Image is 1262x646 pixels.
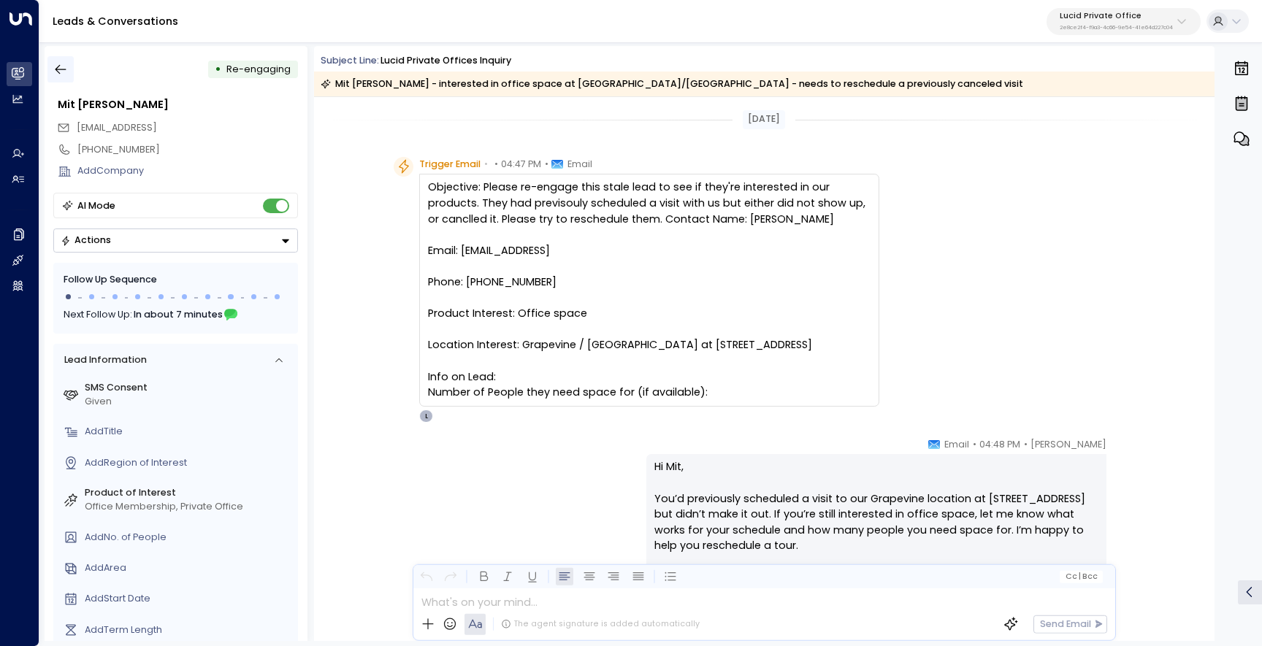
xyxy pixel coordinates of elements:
[77,121,157,134] span: [EMAIL_ADDRESS]
[419,409,432,423] div: L
[85,486,293,500] label: Product of Interest
[85,500,293,514] div: Office Membership, Private Office
[501,618,700,630] div: The agent signature is added automatically
[85,592,293,606] div: AddStart Date
[85,531,293,545] div: AddNo. of People
[944,437,969,452] span: Email
[494,157,498,172] span: •
[77,164,298,178] div: AddCompany
[1060,25,1173,31] p: 2e8ce2f4-f9a3-4c66-9e54-41e64d227c04
[1030,437,1106,452] span: [PERSON_NAME]
[501,157,541,172] span: 04:47 PM
[1060,570,1103,582] button: Cc|Bcc
[77,121,157,135] span: mit.acharya@careervest.ai
[226,63,291,75] span: Trigger
[1079,572,1081,581] span: |
[979,437,1020,452] span: 04:48 PM
[64,274,288,288] div: Follow Up Sequence
[61,234,111,246] div: Actions
[428,180,871,401] div: Objective: Please re-engage this stale lead to see if they're interested in our products. They ha...
[85,561,293,575] div: AddArea
[321,77,1023,91] div: Mit [PERSON_NAME] - interested in office space at [GEOGRAPHIC_DATA]/[GEOGRAPHIC_DATA] - needs to ...
[380,54,511,68] div: Lucid Private Offices inquiry
[215,58,221,81] div: •
[53,228,298,253] button: Actions
[1024,437,1028,452] span: •
[85,395,293,409] div: Given
[442,568,460,586] button: Redo
[1060,12,1173,20] p: Lucid Private Office
[484,157,488,172] span: •
[419,157,481,172] span: Trigger Email
[134,307,223,323] span: In about 7 minutes
[77,199,115,213] div: AI Mode
[53,14,178,28] a: Leads & Conversations
[59,353,146,367] div: Lead Information
[85,425,293,439] div: AddTitle
[743,110,785,129] div: [DATE]
[77,143,298,157] div: [PHONE_NUMBER]
[321,54,379,66] span: Subject Line:
[1047,8,1201,35] button: Lucid Private Office2e8ce2f4-f9a3-4c66-9e54-41e64d227c04
[1112,437,1139,464] img: 17_headshot.jpg
[545,157,548,172] span: •
[567,157,592,172] span: Email
[53,228,298,253] div: Button group with a nested menu
[417,568,435,586] button: Undo
[85,623,293,637] div: AddTerm Length
[85,456,293,470] div: AddRegion of Interest
[85,381,293,395] label: SMS Consent
[1065,572,1098,581] span: Cc Bcc
[654,459,1098,569] p: Hi Mit, You’d previously scheduled a visit to our Grapevine location at [STREET_ADDRESS] but didn...
[64,307,288,323] div: Next Follow Up:
[973,437,976,452] span: •
[58,97,298,113] div: Mit [PERSON_NAME]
